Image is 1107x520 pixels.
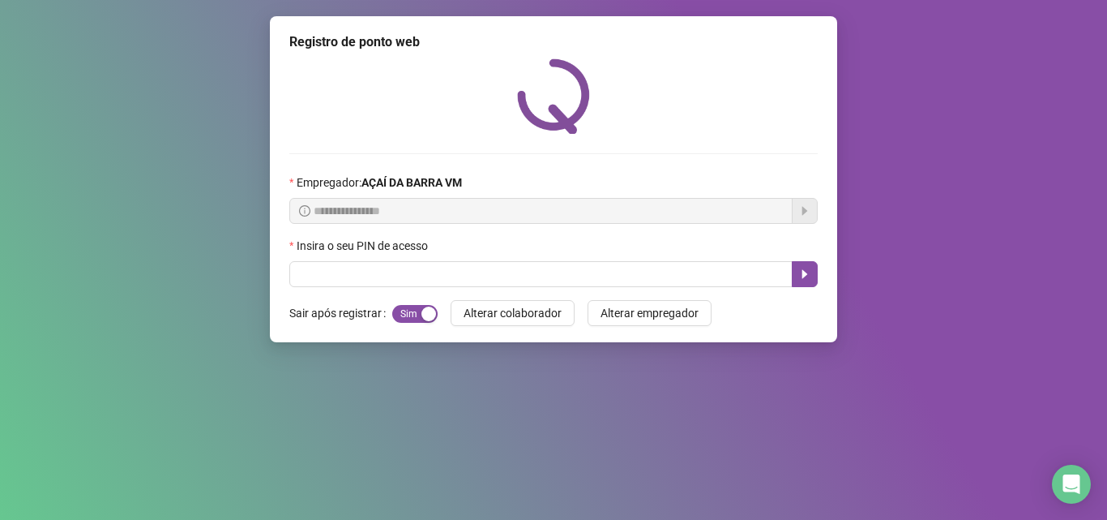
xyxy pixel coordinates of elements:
[588,300,712,326] button: Alterar empregador
[798,268,811,281] span: caret-right
[1052,465,1091,504] div: Open Intercom Messenger
[451,300,575,326] button: Alterar colaborador
[289,32,818,52] div: Registro de ponto web
[601,304,699,322] span: Alterar empregador
[289,300,392,326] label: Sair após registrar
[361,176,462,189] strong: AÇAÍ DA BARRA VM
[517,58,590,134] img: QRPoint
[464,304,562,322] span: Alterar colaborador
[289,237,438,255] label: Insira o seu PIN de acesso
[297,174,462,191] span: Empregador :
[299,205,310,217] span: info-circle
